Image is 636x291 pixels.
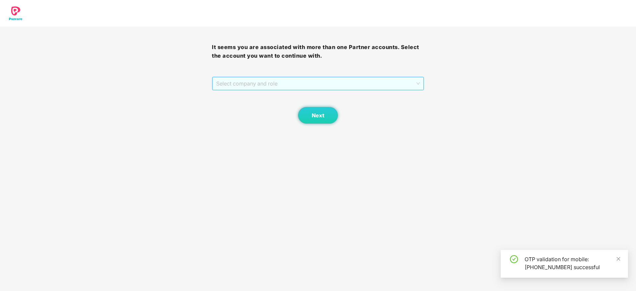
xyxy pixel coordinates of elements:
[312,112,324,119] span: Next
[298,107,338,124] button: Next
[510,255,518,263] span: check-circle
[616,257,621,261] span: close
[212,43,424,60] h3: It seems you are associated with more than one Partner accounts. Select the account you want to c...
[216,77,419,90] span: Select company and role
[525,255,620,271] div: OTP validation for mobile: [PHONE_NUMBER] successful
